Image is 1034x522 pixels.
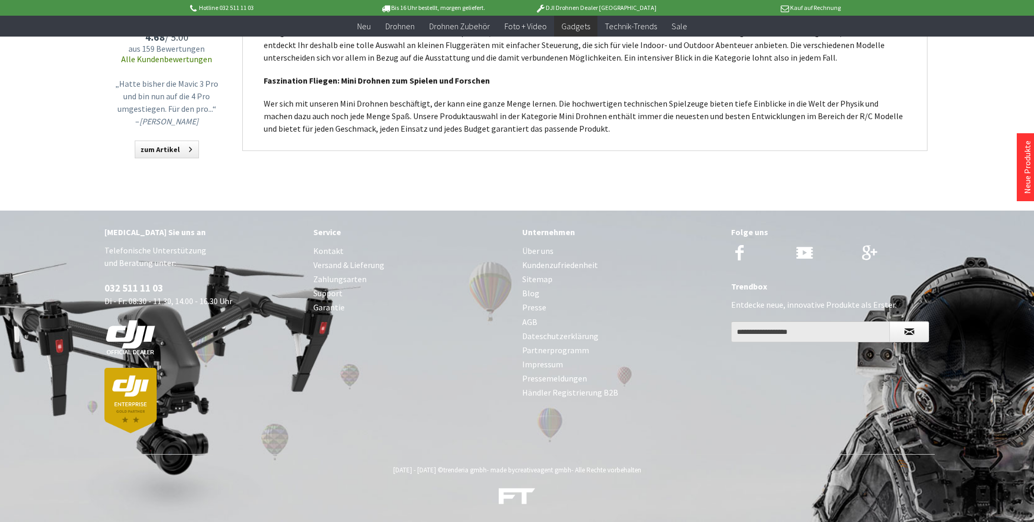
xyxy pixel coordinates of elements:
[313,300,512,315] a: Garantie
[522,386,721,400] a: Händler Registrierung B2B
[522,258,721,272] a: Kundenzufriedenheit
[104,244,303,433] p: Telefonische Unterstützung und Beratung unter: Di - Fr: 08:30 - 11.30, 14.00 - 16.30 Uhr
[313,244,512,258] a: Kontakt
[139,116,198,126] em: [PERSON_NAME]
[504,21,547,31] span: Foto + Video
[135,141,199,158] a: zum Artikel
[443,466,487,474] a: trenderia gmbh
[522,372,721,386] a: Pressemeldungen
[313,286,512,300] a: Support
[313,258,512,272] a: Versand & Lieferung
[514,2,677,14] p: DJI Drohnen Dealer [GEOGRAPHIC_DATA]
[351,2,514,14] p: Bis 16 Uhr bestellt, morgen geliefert.
[605,21,657,31] span: Technik-Trends
[114,77,219,127] p: „Hatte bisher die Mavic 3 Pro und bin nun auf die 4 Pro umgestiegen. Für den pro...“ –
[522,329,721,343] a: Dateschutzerklärung
[385,21,415,31] span: Drohnen
[597,16,664,37] a: Technik-Trends
[108,466,926,474] div: [DATE] - [DATE] © - made by - Alle Rechte vorbehalten
[522,272,721,286] a: Sitemap
[889,321,929,342] button: Newsletter abonnieren
[522,315,721,329] a: AGB
[1022,141,1032,194] a: Neue Produkte
[264,26,906,64] p: Ferngesteuerte Mini Drohnen sind nicht nur eine tolle Spielidee, sondern bieten auch einen faszin...
[145,30,165,43] span: 4.68
[677,2,840,14] p: Kauf auf Rechnung
[731,280,930,293] div: Trendbox
[378,16,422,37] a: Drohnen
[731,298,930,311] p: Entdecke neue, innovative Produkte als Erster.
[672,21,687,31] span: Sale
[350,16,378,37] a: Neu
[561,21,590,31] span: Gadgets
[313,225,512,239] div: Service
[112,30,221,43] span: / 5.00
[497,16,554,37] a: Foto + Video
[264,75,490,86] strong: Faszination Fliegen: Mini Drohnen zum Spielen und Forschen
[429,21,490,31] span: Drohnen Zubehör
[121,54,212,64] a: Alle Kundenbewertungen
[522,343,721,357] a: Partnerprogramm
[112,43,221,54] span: aus 159 Bewertungen
[188,2,351,14] p: Hotline 032 511 11 03
[104,225,303,239] div: [MEDICAL_DATA] Sie uns an
[664,16,695,37] a: Sale
[104,368,157,433] img: dji-partner-enterprise_goldLoJgYOWPUIEBO.png
[499,490,535,508] a: DJI Drohnen, Trends & Gadgets Shop
[522,286,721,300] a: Blog
[313,272,512,286] a: Zahlungsarten
[554,16,597,37] a: Gadgets
[731,321,890,342] input: Ihre E-Mail Adresse
[522,300,721,315] a: Presse
[264,97,906,135] p: Wer sich mit unseren Mini Drohnen beschäftigt, der kann eine ganze Menge lernen. Die hochwertigen...
[522,225,721,239] div: Unternehmen
[104,320,157,355] img: white-dji-schweiz-logo-official_140x140.png
[357,21,371,31] span: Neu
[422,16,497,37] a: Drohnen Zubehör
[515,466,571,474] a: creativeagent gmbh
[522,244,721,258] a: Über uns
[104,282,163,294] a: 032 511 11 03
[499,488,535,504] img: ft-white-trans-footer.png
[731,225,930,239] div: Folge uns
[522,357,721,372] a: Impressum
